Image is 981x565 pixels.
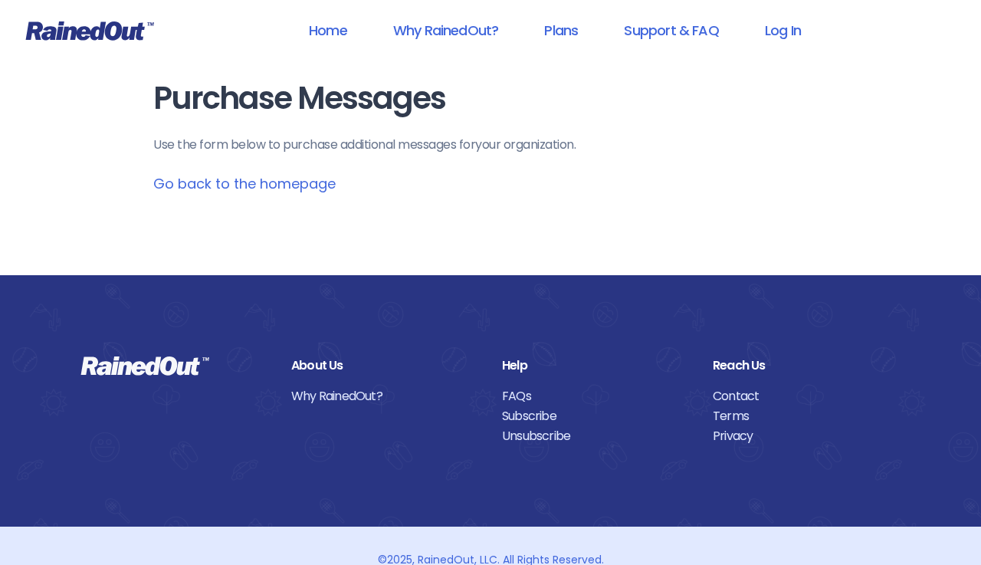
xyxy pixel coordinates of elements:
a: Support & FAQ [604,13,738,48]
a: FAQs [502,386,690,406]
a: Terms [713,406,901,426]
a: Subscribe [502,406,690,426]
p: Use the form below to purchase additional messages for your organization . [153,136,828,154]
div: About Us [291,356,479,376]
div: Reach Us [713,356,901,376]
a: Unsubscribe [502,426,690,446]
a: Home [289,13,367,48]
a: Privacy [713,426,901,446]
div: Help [502,356,690,376]
a: Why RainedOut? [291,386,479,406]
a: Go back to the homepage [153,174,336,193]
a: Contact [713,386,901,406]
h1: Purchase Messages [153,81,828,116]
a: Log In [745,13,821,48]
a: Why RainedOut? [373,13,519,48]
a: Plans [524,13,598,48]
